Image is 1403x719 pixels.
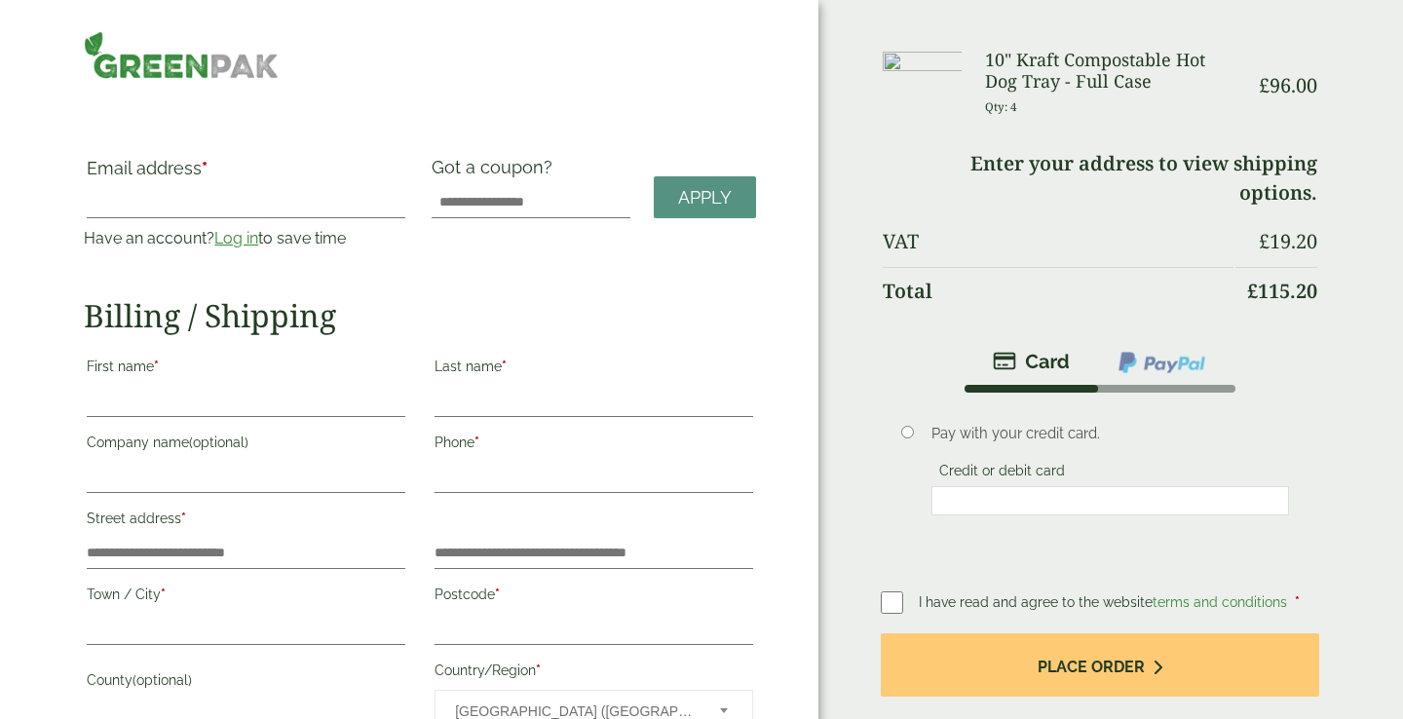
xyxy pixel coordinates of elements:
button: Place order [881,633,1319,697]
bdi: 96.00 [1259,72,1317,98]
abbr: required [502,359,507,374]
label: Last name [435,353,753,386]
span: £ [1259,72,1270,98]
abbr: required [161,587,166,602]
span: £ [1247,278,1258,304]
img: GreenPak Supplies [84,31,279,79]
th: Total [883,267,1233,315]
span: (optional) [133,672,192,688]
abbr: required [154,359,159,374]
td: Enter your address to view shipping options. [883,140,1317,216]
label: Country/Region [435,657,753,690]
img: ppcp-gateway.png [1117,350,1207,375]
p: Pay with your credit card. [931,423,1289,444]
h2: Billing / Shipping [84,297,756,334]
label: Town / City [87,581,405,614]
label: County [87,666,405,700]
abbr: required [1295,594,1300,610]
img: stripe.png [993,350,1070,373]
label: Street address [87,505,405,538]
abbr: required [495,587,500,602]
label: Credit or debit card [931,463,1073,484]
bdi: 115.20 [1247,278,1317,304]
a: Apply [654,176,756,218]
span: £ [1259,228,1270,254]
span: I have read and agree to the website [919,594,1291,610]
small: Qty: 4 [985,99,1017,114]
p: Have an account? to save time [84,227,408,250]
label: First name [87,353,405,386]
bdi: 19.20 [1259,228,1317,254]
label: Phone [435,429,753,462]
th: VAT [883,218,1233,265]
abbr: required [181,511,186,526]
label: Got a coupon? [432,157,560,187]
abbr: required [536,662,541,678]
a: terms and conditions [1153,594,1287,610]
abbr: required [202,158,208,178]
span: Apply [678,187,732,208]
span: (optional) [189,435,248,450]
h3: 10" Kraft Compostable Hot Dog Tray - Full Case [985,50,1233,92]
label: Company name [87,429,405,462]
label: Postcode [435,581,753,614]
label: Email address [87,160,405,187]
a: Log in [214,229,258,247]
iframe: Secure payment input frame [937,492,1283,510]
abbr: required [474,435,479,450]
